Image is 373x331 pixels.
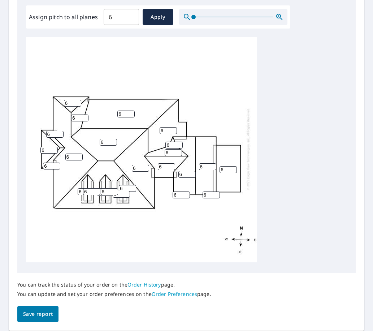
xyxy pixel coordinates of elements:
span: Apply [148,13,168,22]
p: You can update and set your order preferences on the page. [17,291,211,297]
button: Save report [17,306,58,322]
a: Order Preferences [152,291,197,297]
a: Order History [127,281,161,288]
button: Apply [143,9,173,25]
span: Save report [23,310,53,319]
p: You can track the status of your order on the page. [17,281,211,288]
label: Assign pitch to all planes [29,13,98,21]
input: 00.0 [104,7,139,27]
